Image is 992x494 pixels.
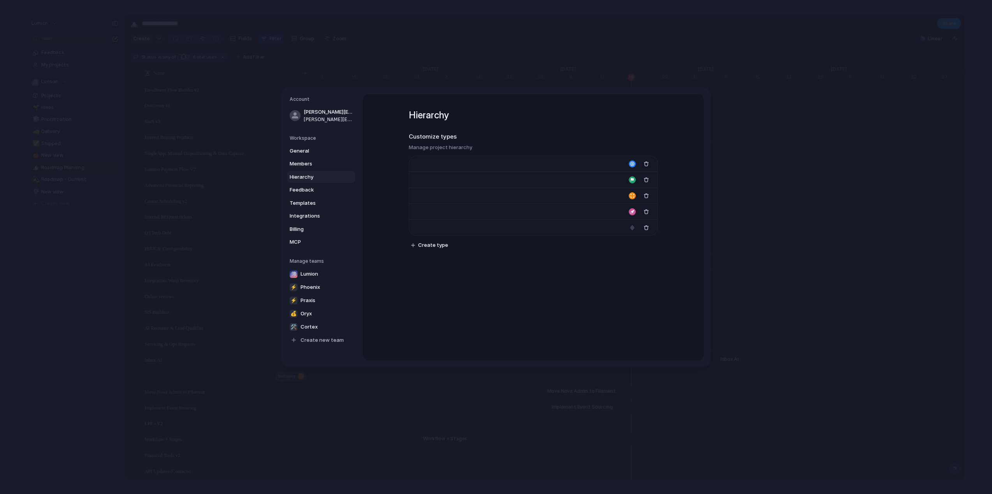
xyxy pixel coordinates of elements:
[301,283,320,291] span: Phoenix
[304,116,354,123] span: [PERSON_NAME][EMAIL_ADDRESS][DOMAIN_NAME]
[290,135,355,142] h5: Workspace
[301,270,318,278] span: Lumion
[287,334,355,346] a: Create new team
[287,321,355,333] a: 🛠️Cortex
[287,197,355,209] a: Templates
[290,225,339,233] span: Billing
[287,268,355,280] a: Lumion
[304,108,354,116] span: [PERSON_NAME][EMAIL_ADDRESS][DOMAIN_NAME]
[290,258,355,265] h5: Manage teams
[290,212,339,220] span: Integrations
[409,144,658,151] h3: Manage project hierarchy
[408,240,451,251] button: Create type
[287,184,355,196] a: Feedback
[290,173,339,181] span: Hierarchy
[287,294,355,307] a: ⚡Praxis
[287,210,355,222] a: Integrations
[290,160,339,168] span: Members
[290,238,339,246] span: MCP
[290,310,297,318] div: 💰
[301,336,344,344] span: Create new team
[287,236,355,248] a: MCP
[287,171,355,183] a: Hierarchy
[287,308,355,320] a: 💰Oryx
[301,310,312,318] span: Oryx
[287,158,355,170] a: Members
[287,281,355,294] a: ⚡Phoenix
[301,297,315,304] span: Praxis
[290,199,339,207] span: Templates
[418,241,448,249] span: Create type
[290,186,339,194] span: Feedback
[409,132,658,141] h2: Customize types
[287,106,355,125] a: [PERSON_NAME][EMAIL_ADDRESS][DOMAIN_NAME][PERSON_NAME][EMAIL_ADDRESS][DOMAIN_NAME]
[290,147,339,155] span: General
[287,223,355,236] a: Billing
[301,323,318,331] span: Cortex
[290,297,297,304] div: ⚡
[290,283,297,291] div: ⚡
[290,323,297,331] div: 🛠️
[409,108,658,122] h1: Hierarchy
[290,96,355,103] h5: Account
[287,145,355,157] a: General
